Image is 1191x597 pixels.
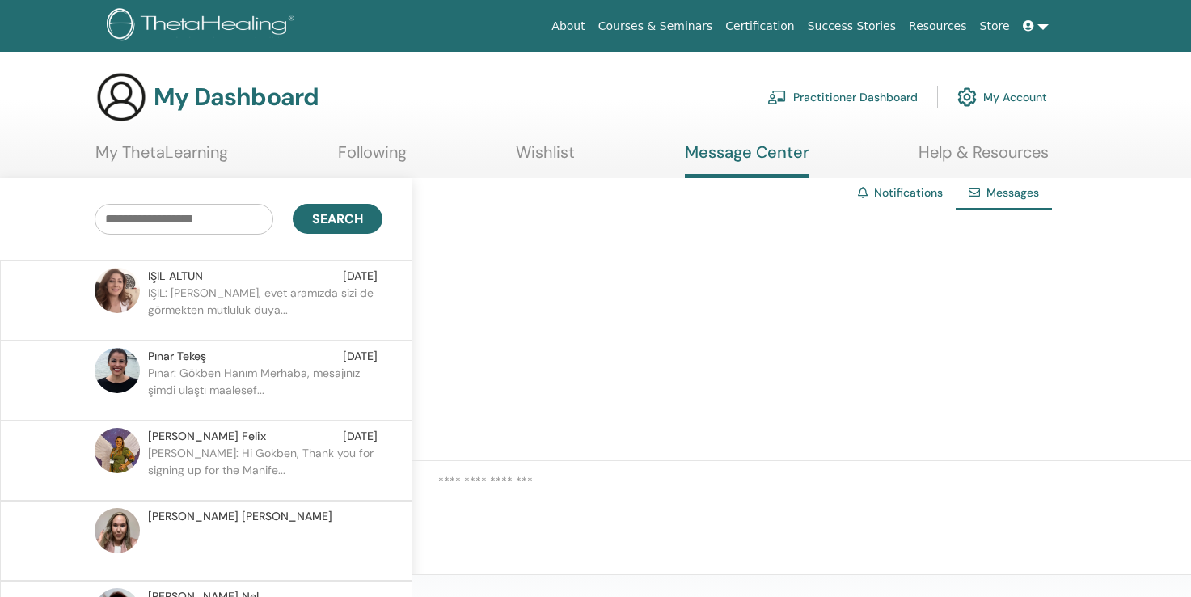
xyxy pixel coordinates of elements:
span: [DATE] [343,348,378,365]
img: cog.svg [957,83,977,111]
button: Search [293,204,382,234]
span: Messages [986,185,1039,200]
a: My Account [957,79,1047,115]
a: Practitioner Dashboard [767,79,918,115]
span: Pınar Tekeş [148,348,206,365]
p: [PERSON_NAME]: Hi Gokben, Thank you for signing up for the Manife... [148,445,382,493]
a: Wishlist [516,142,575,174]
img: chalkboard-teacher.svg [767,90,787,104]
img: default.jpg [95,508,140,553]
a: Success Stories [801,11,902,41]
img: generic-user-icon.jpg [95,71,147,123]
a: Certification [719,11,800,41]
p: Pınar: Gökben Hanım Merhaba, mesajınız şimdi ulaştı maalesef... [148,365,382,413]
span: IŞIL ALTUN [148,268,203,285]
a: Message Center [685,142,809,178]
a: Following [338,142,407,174]
img: default.jpg [95,428,140,473]
span: [PERSON_NAME] [PERSON_NAME] [148,508,332,525]
span: [DATE] [343,428,378,445]
a: Resources [902,11,973,41]
img: default.jpg [95,268,140,313]
a: Store [973,11,1016,41]
a: Courses & Seminars [592,11,720,41]
img: logo.png [107,8,300,44]
a: Help & Resources [919,142,1049,174]
h3: My Dashboard [154,83,319,112]
span: [PERSON_NAME] Felix [148,428,266,445]
a: About [545,11,591,41]
a: My ThetaLearning [95,142,228,174]
span: Search [312,210,363,227]
p: IŞIL: [PERSON_NAME], evet aramızda sizi de görmekten mutluluk duya... [148,285,382,333]
span: [DATE] [343,268,378,285]
img: default.jpg [95,348,140,393]
a: Notifications [874,185,943,200]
